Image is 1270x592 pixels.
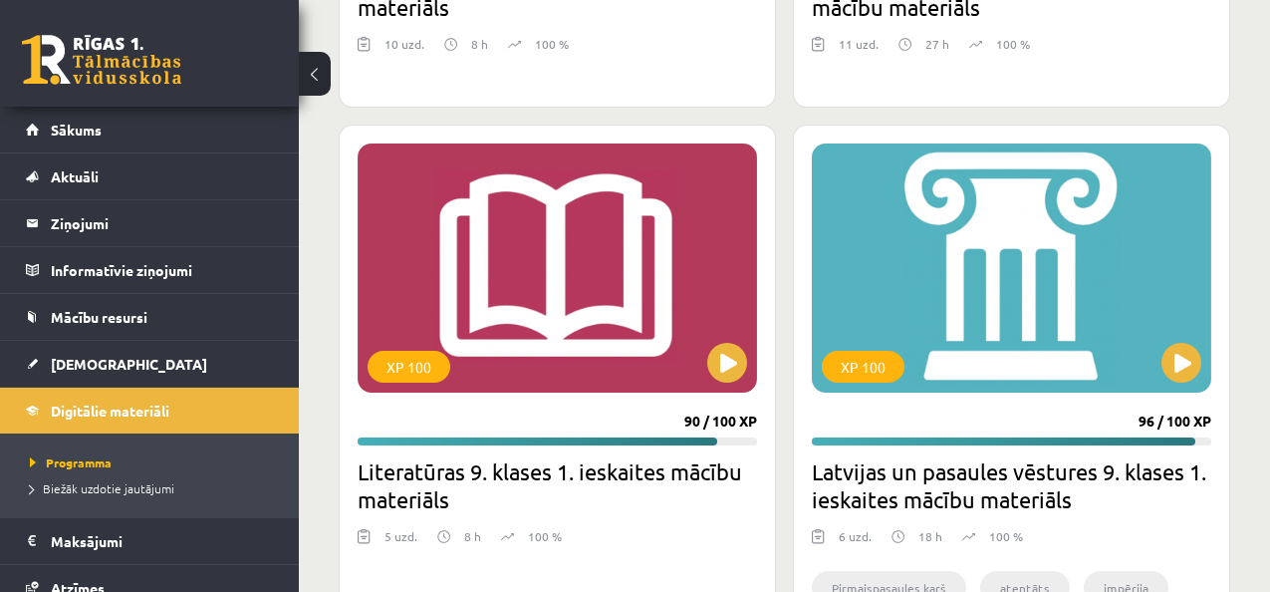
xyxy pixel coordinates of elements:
a: Rīgas 1. Tālmācības vidusskola [22,35,181,85]
div: XP 100 [822,351,904,383]
div: XP 100 [368,351,450,383]
a: Sākums [26,107,274,152]
legend: Informatīvie ziņojumi [51,247,274,293]
span: Programma [30,454,112,470]
a: Informatīvie ziņojumi [26,247,274,293]
div: 10 uzd. [384,35,424,65]
h2: Literatūras 9. klases 1. ieskaites mācību materiāls [358,457,757,513]
legend: Maksājumi [51,518,274,564]
p: 18 h [918,527,942,545]
legend: Ziņojumi [51,200,274,246]
p: 8 h [464,527,481,545]
div: 5 uzd. [384,527,417,557]
a: Ziņojumi [26,200,274,246]
p: 27 h [925,35,949,53]
div: 11 uzd. [839,35,879,65]
p: 100 % [535,35,569,53]
p: 8 h [471,35,488,53]
a: Biežāk uzdotie jautājumi [30,479,279,497]
span: Digitālie materiāli [51,402,169,420]
p: 100 % [528,527,562,545]
h2: Latvijas un pasaules vēstures 9. klases 1. ieskaites mācību materiāls [812,457,1211,513]
p: 100 % [989,527,1023,545]
p: 100 % [996,35,1030,53]
span: Sākums [51,121,102,139]
a: Mācību resursi [26,294,274,340]
span: Mācību resursi [51,308,147,326]
span: Biežāk uzdotie jautājumi [30,480,174,496]
a: [DEMOGRAPHIC_DATA] [26,341,274,387]
a: Programma [30,453,279,471]
span: Aktuāli [51,167,99,185]
span: [DEMOGRAPHIC_DATA] [51,355,207,373]
a: Maksājumi [26,518,274,564]
a: Aktuāli [26,153,274,199]
a: Digitālie materiāli [26,388,274,434]
div: 6 uzd. [839,527,872,557]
